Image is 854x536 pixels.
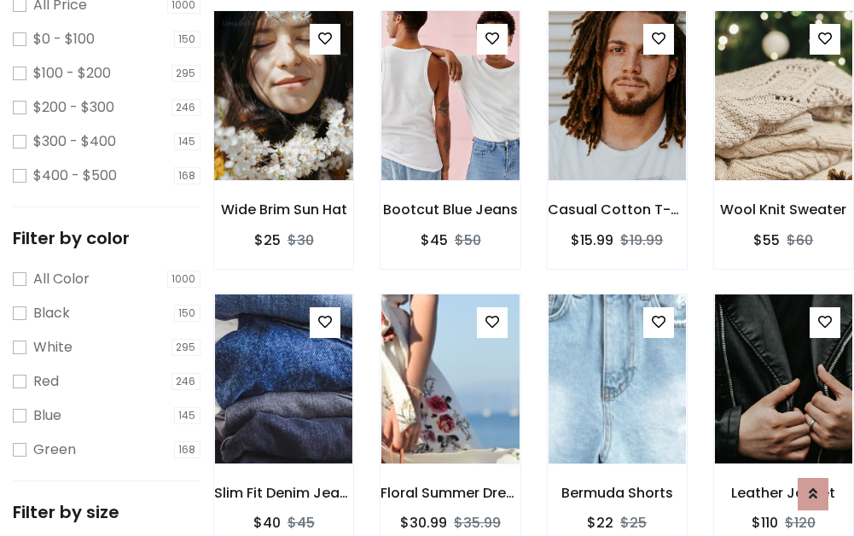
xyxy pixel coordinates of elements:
[548,485,687,501] h6: Bermuda Shorts
[171,65,201,82] span: 295
[33,131,116,152] label: $300 - $400
[33,97,114,118] label: $200 - $300
[288,513,315,533] del: $45
[571,232,613,248] h6: $15.99
[33,269,90,289] label: All Color
[13,502,200,522] h5: Filter by size
[381,201,520,218] h6: Bootcut Blue Jeans
[174,407,201,424] span: 145
[33,303,70,323] label: Black
[548,201,687,218] h6: Casual Cotton T-Shirt
[253,515,281,531] h6: $40
[33,29,95,50] label: $0 - $100
[752,515,778,531] h6: $110
[787,230,813,250] del: $60
[455,230,481,250] del: $50
[174,31,201,48] span: 150
[33,440,76,460] label: Green
[254,232,281,248] h6: $25
[381,485,520,501] h6: Floral Summer Dress
[288,230,314,250] del: $30
[167,271,201,288] span: 1000
[33,337,73,358] label: White
[421,232,448,248] h6: $45
[33,166,117,186] label: $400 - $500
[714,201,853,218] h6: Wool Knit Sweater
[33,405,61,426] label: Blue
[214,485,353,501] h6: Slim Fit Denim Jeans
[174,441,201,458] span: 168
[400,515,447,531] h6: $30.99
[620,230,663,250] del: $19.99
[33,371,59,392] label: Red
[454,513,501,533] del: $35.99
[171,99,201,116] span: 246
[174,305,201,322] span: 150
[587,515,613,531] h6: $22
[174,167,201,184] span: 168
[13,228,200,248] h5: Filter by color
[753,232,780,248] h6: $55
[171,373,201,390] span: 246
[785,513,816,533] del: $120
[620,513,647,533] del: $25
[714,485,853,501] h6: Leather Jacket
[33,63,111,84] label: $100 - $200
[214,201,353,218] h6: Wide Brim Sun Hat
[174,133,201,150] span: 145
[171,339,201,356] span: 295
